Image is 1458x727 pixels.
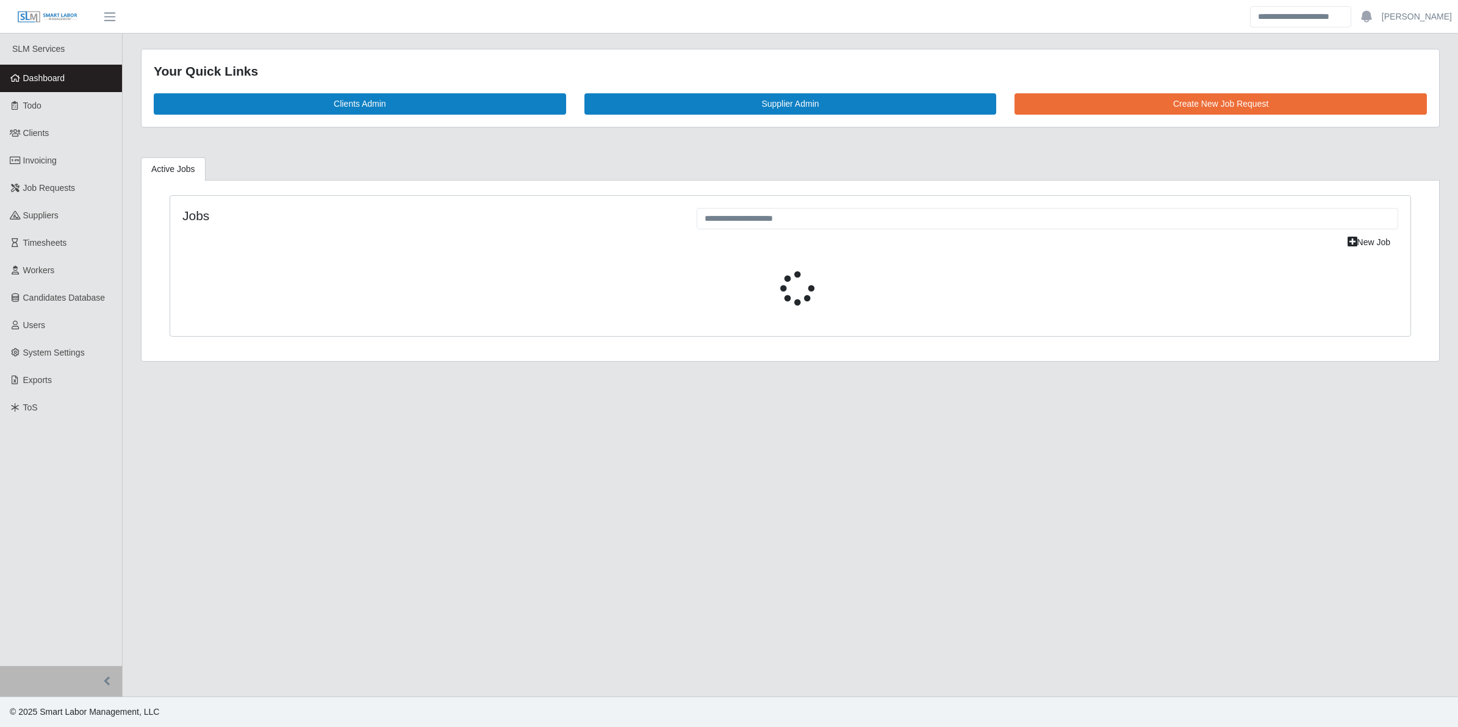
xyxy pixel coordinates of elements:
[23,101,41,110] span: Todo
[23,348,85,357] span: System Settings
[23,210,59,220] span: Suppliers
[23,293,106,303] span: Candidates Database
[1250,6,1351,27] input: Search
[1382,10,1452,23] a: [PERSON_NAME]
[23,238,67,248] span: Timesheets
[584,93,997,115] a: Supplier Admin
[23,375,52,385] span: Exports
[23,73,65,83] span: Dashboard
[154,93,566,115] a: Clients Admin
[17,10,78,24] img: SLM Logo
[182,208,678,223] h4: Jobs
[154,62,1427,81] div: Your Quick Links
[23,320,46,330] span: Users
[1014,93,1427,115] a: Create New Job Request
[23,403,38,412] span: ToS
[23,156,57,165] span: Invoicing
[23,265,55,275] span: Workers
[1340,232,1398,253] a: New Job
[141,157,206,181] a: Active Jobs
[23,128,49,138] span: Clients
[23,183,76,193] span: Job Requests
[10,707,159,717] span: © 2025 Smart Labor Management, LLC
[12,44,65,54] span: SLM Services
